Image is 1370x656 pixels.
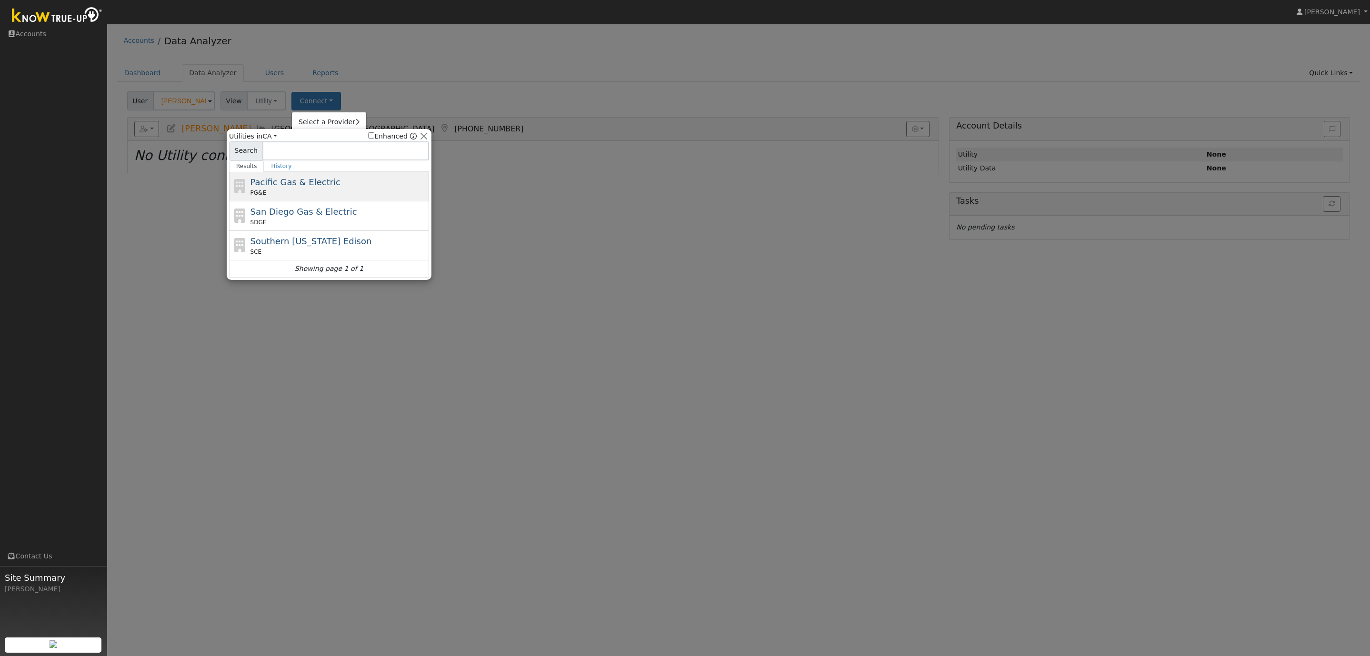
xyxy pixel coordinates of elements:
span: PG&E [250,189,266,197]
span: Southern [US_STATE] Edison [250,236,372,246]
a: Select a Provider [292,116,366,129]
span: San Diego Gas & Electric [250,207,357,217]
span: Search [229,141,263,160]
span: Utilities in [229,131,277,141]
span: Site Summary [5,571,102,584]
span: [PERSON_NAME] [1304,8,1360,16]
span: Pacific Gas & Electric [250,177,340,187]
span: Show enhanced providers [368,131,417,141]
input: Enhanced [368,132,374,139]
a: History [264,160,299,172]
span: SCE [250,248,262,256]
label: Enhanced [368,131,408,141]
i: Showing page 1 of 1 [295,264,363,274]
img: retrieve [50,640,57,648]
img: Know True-Up [7,5,107,27]
span: SDGE [250,218,267,227]
a: Enhanced Providers [410,132,417,140]
a: CA [262,132,277,140]
div: [PERSON_NAME] [5,584,102,594]
a: Results [229,160,264,172]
